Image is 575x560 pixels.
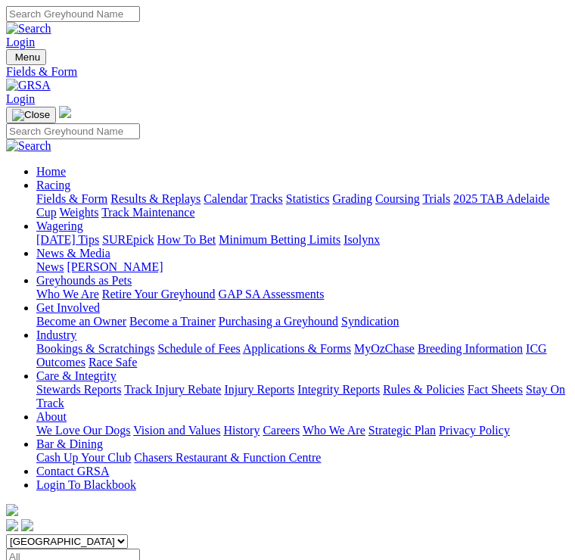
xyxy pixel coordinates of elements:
a: Who We Are [36,288,99,300]
a: Isolynx [343,233,380,246]
a: Track Maintenance [101,206,194,219]
a: Coursing [375,192,420,205]
a: Stay On Track [36,383,565,409]
a: Contact GRSA [36,465,109,478]
a: Purchasing a Greyhound [219,315,338,328]
a: News & Media [36,247,110,260]
a: SUREpick [102,233,154,246]
a: Minimum Betting Limits [219,233,340,246]
a: Home [36,165,66,178]
a: Results & Replays [110,192,200,205]
button: Toggle navigation [6,107,56,123]
div: Greyhounds as Pets [36,288,569,301]
a: GAP SA Assessments [219,288,325,300]
img: Close [12,109,50,121]
a: Vision and Values [133,424,220,437]
a: Grading [333,192,372,205]
img: twitter.svg [21,519,33,531]
a: ICG Outcomes [36,342,547,369]
a: Strategic Plan [368,424,436,437]
a: Fields & Form [36,192,107,205]
a: Fact Sheets [468,383,523,396]
a: Racing [36,179,70,191]
a: [DATE] Tips [36,233,99,246]
a: 2025 TAB Adelaide Cup [36,192,549,219]
a: Careers [263,424,300,437]
a: Fields & Form [6,65,569,79]
div: Get Involved [36,315,569,328]
img: Search [6,139,51,153]
div: Industry [36,342,569,369]
a: About [36,410,67,423]
div: Racing [36,192,569,219]
a: Trials [422,192,450,205]
a: Become an Owner [36,315,126,328]
span: Menu [15,51,40,63]
a: Race Safe [89,356,137,369]
a: Chasers Restaurant & Function Centre [134,451,321,464]
input: Search [6,6,140,22]
a: Become a Trainer [129,315,216,328]
a: How To Bet [157,233,216,246]
a: Integrity Reports [297,383,380,396]
a: MyOzChase [354,342,415,355]
a: Statistics [286,192,330,205]
img: logo-grsa-white.png [59,106,71,118]
a: Breeding Information [418,342,523,355]
img: facebook.svg [6,519,18,531]
a: We Love Our Dogs [36,424,130,437]
a: Get Involved [36,301,100,314]
button: Toggle navigation [6,49,46,65]
a: Stewards Reports [36,383,121,396]
a: History [223,424,260,437]
img: Search [6,22,51,36]
a: Wagering [36,219,83,232]
a: Industry [36,328,76,341]
a: Bar & Dining [36,437,103,450]
input: Search [6,123,140,139]
a: Tracks [250,192,283,205]
a: [PERSON_NAME] [67,260,163,273]
a: Greyhounds as Pets [36,274,132,287]
img: logo-grsa-white.png [6,504,18,516]
a: News [36,260,64,273]
div: Care & Integrity [36,383,569,410]
a: Calendar [204,192,247,205]
div: About [36,424,569,437]
a: Syndication [341,315,399,328]
a: Track Injury Rebate [124,383,221,396]
a: Injury Reports [224,383,294,396]
a: Who We Are [303,424,365,437]
a: Login [6,36,35,48]
a: Schedule of Fees [157,342,240,355]
div: Wagering [36,233,569,247]
a: Care & Integrity [36,369,117,382]
a: Bookings & Scratchings [36,342,154,355]
a: Privacy Policy [439,424,510,437]
a: Weights [59,206,98,219]
a: Applications & Forms [243,342,351,355]
img: GRSA [6,79,51,92]
div: Bar & Dining [36,451,569,465]
a: Rules & Policies [383,383,465,396]
div: News & Media [36,260,569,274]
a: Cash Up Your Club [36,451,131,464]
a: Login [6,92,35,105]
a: Login To Blackbook [36,478,136,491]
a: Retire Your Greyhound [102,288,216,300]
